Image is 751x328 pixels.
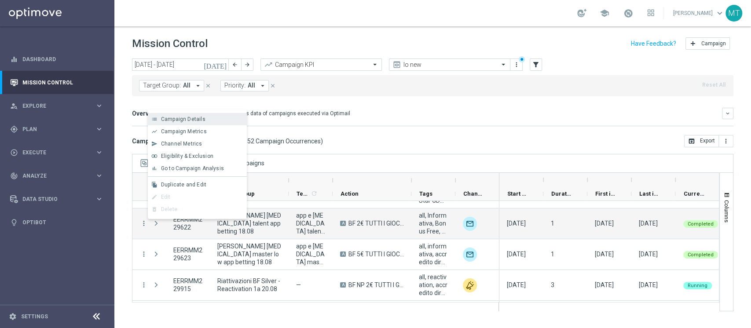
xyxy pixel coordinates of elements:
[10,195,95,203] div: Data Studio
[132,109,160,117] h3: Overview:
[204,61,227,69] i: [DATE]
[595,281,614,289] div: 20 Aug 2025, Wednesday
[532,61,540,69] i: filter_alt
[270,83,276,89] i: close
[507,190,528,197] span: Start Date
[132,58,229,71] input: Select date range
[463,190,484,197] span: Channel
[10,172,18,180] i: track_changes
[178,137,321,145] span: 329 Campaign Series & 552 Campaign Occurrences
[389,58,510,71] ng-select: Io new
[132,37,208,50] h1: Mission Control
[321,137,323,145] span: )
[10,125,95,133] div: Plan
[10,47,103,71] div: Dashboard
[595,250,614,258] div: 18 Aug 2025, Monday
[296,281,301,289] span: —
[683,250,718,259] colored-tag: Completed
[10,125,18,133] i: gps_fixed
[688,283,707,288] span: Running
[22,211,103,234] a: Optibot
[140,250,148,258] i: more_vert
[631,40,676,47] input: Have Feedback?
[183,82,190,89] span: All
[10,149,104,156] button: play_circle_outline Execute keyboard_arrow_right
[551,190,572,197] span: Duration
[392,60,401,69] i: preview
[205,83,211,89] i: close
[684,135,719,147] button: open_in_browser Export
[639,281,658,289] div: 20 Aug 2025, Wednesday
[551,281,554,289] div: 3
[551,250,554,258] div: 1
[244,62,250,68] i: arrow_forward
[95,125,103,133] i: keyboard_arrow_right
[22,197,95,202] span: Data Studio
[224,82,245,89] span: Priority:
[348,219,404,227] span: BF 2€ TUTTI I GIOCHI SPENDIBILI SU APP SCOMMESSE
[10,196,104,203] button: Data Studio keyboard_arrow_right
[95,171,103,180] i: keyboard_arrow_right
[10,102,95,110] div: Explore
[173,277,202,293] span: EERRMM229915
[463,217,477,231] img: Optimail
[340,282,346,288] span: A
[140,219,148,227] i: more_vert
[229,58,241,71] button: arrow_back
[173,215,202,231] span: EERRMM229622
[148,179,247,191] button: file_copy Duplicate and Edit
[10,102,18,110] i: person_search
[161,128,207,135] span: Campaign Metrics
[10,172,95,180] div: Analyze
[217,211,281,235] span: recupero consensi talent app betting 18.08
[340,251,346,257] span: A
[10,219,104,226] button: lightbulb Optibot
[259,82,267,90] i: arrow_drop_down
[512,59,521,70] button: more_vert
[688,221,714,227] span: Completed
[22,103,95,109] span: Explore
[600,8,609,18] span: school
[639,250,658,258] div: 18 Aug 2025, Monday
[10,211,103,234] div: Optibot
[95,102,103,110] i: keyboard_arrow_right
[22,127,95,132] span: Plan
[419,211,448,235] span: all, Informativa, Bonus Free, accredito diretto, talent + expert
[463,278,477,292] img: Other
[10,149,18,157] i: play_circle_outline
[140,281,148,289] button: more_vert
[148,138,247,150] button: send Channel Metrics
[10,56,104,63] button: equalizer Dashboard
[725,5,742,22] div: MT
[161,153,213,159] span: Eligibility & Exclusion
[151,116,158,122] i: list
[530,58,542,71] button: filter_alt
[22,71,103,94] a: Mission Control
[22,150,95,155] span: Execute
[722,108,733,119] button: keyboard_arrow_down
[10,172,104,179] button: track_changes Analyze keyboard_arrow_right
[595,190,616,197] span: First in Range
[419,273,448,297] span: all, reactivation, accredito diretto, bonus free, talent
[148,162,247,175] button: bar_chart Go to Campaign Analysis
[95,148,103,157] i: keyboard_arrow_right
[340,221,346,226] span: A
[132,137,323,145] h3: Campaign List
[220,80,269,91] button: Priority: All arrow_drop_down
[95,195,103,203] i: keyboard_arrow_right
[723,200,730,222] span: Columns
[10,79,104,86] button: Mission Control
[269,81,277,91] button: close
[463,248,477,262] img: Optimail
[684,190,705,197] span: Current Status
[719,135,733,147] button: more_vert
[297,190,309,197] span: Templates
[22,47,103,71] a: Dashboard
